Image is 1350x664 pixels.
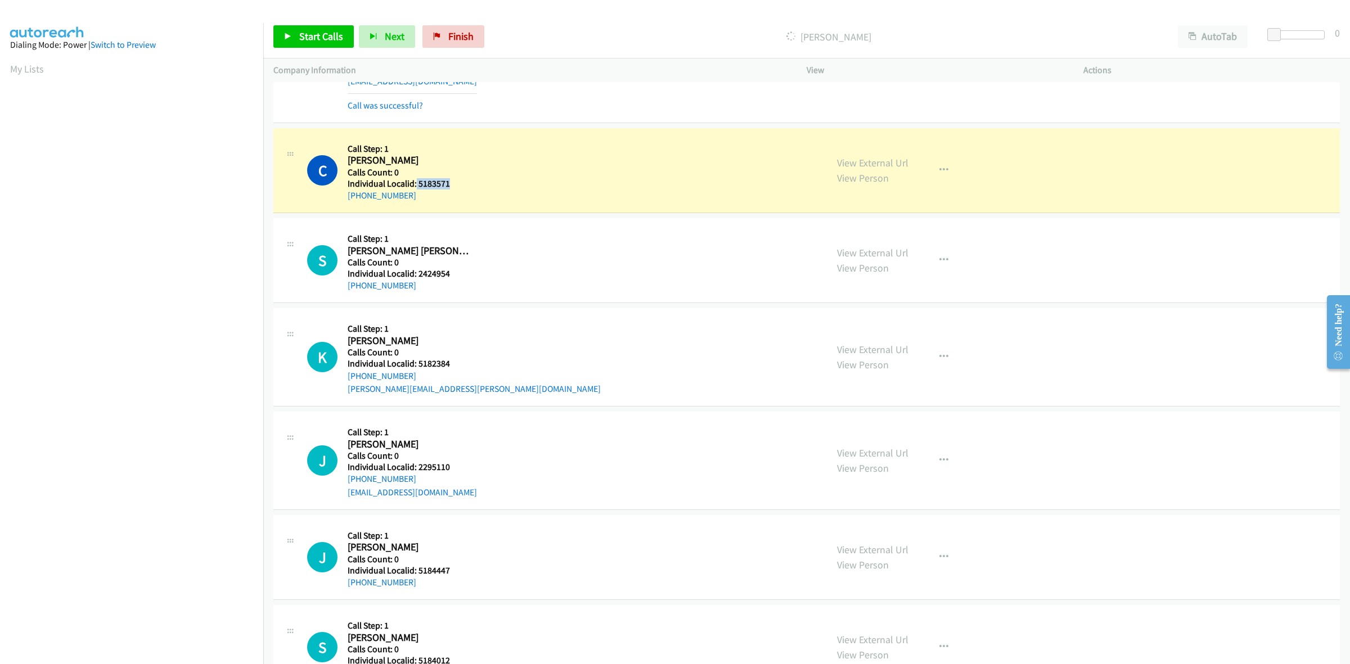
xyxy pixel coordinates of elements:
[807,64,1063,77] p: View
[348,358,601,369] h5: Individual Localid: 5182384
[348,190,416,201] a: [PHONE_NUMBER]
[837,343,908,356] a: View External Url
[448,30,474,43] span: Finish
[348,280,416,291] a: [PHONE_NUMBER]
[307,445,337,476] div: The call is yet to be attempted
[307,245,337,275] div: The call is yet to be attempted
[10,62,44,75] a: My Lists
[837,446,908,459] a: View External Url
[348,371,416,381] a: [PHONE_NUMBER]
[348,577,416,588] a: [PHONE_NUMBER]
[348,565,472,576] h5: Individual Localid: 5184447
[348,541,472,554] h2: [PERSON_NAME]
[10,38,253,52] div: Dialing Mode: Power |
[348,347,601,358] h5: Calls Count: 0
[499,29,1158,44] p: [PERSON_NAME]
[1317,287,1350,377] iframe: Resource Center
[348,487,477,498] a: [EMAIL_ADDRESS][DOMAIN_NAME]
[307,342,337,372] h1: K
[837,558,889,571] a: View Person
[1178,25,1248,48] button: AutoTab
[273,25,354,48] a: Start Calls
[348,554,472,565] h5: Calls Count: 0
[348,620,472,631] h5: Call Step: 1
[348,335,472,347] h2: [PERSON_NAME]
[307,445,337,476] h1: J
[348,233,472,245] h5: Call Step: 1
[1335,25,1340,40] div: 0
[1083,64,1340,77] p: Actions
[348,143,472,155] h5: Call Step: 1
[299,30,343,43] span: Start Calls
[307,155,337,186] h1: C
[348,631,472,644] h2: [PERSON_NAME]
[10,87,263,621] iframe: Dialpad
[837,171,889,184] a: View Person
[348,178,472,189] h5: Individual Localid: 5183571
[837,633,908,646] a: View External Url
[348,167,472,178] h5: Calls Count: 0
[348,427,477,438] h5: Call Step: 1
[348,268,472,279] h5: Individual Localid: 2424954
[837,246,908,259] a: View External Url
[837,261,889,274] a: View Person
[348,257,472,268] h5: Calls Count: 0
[385,30,404,43] span: Next
[348,438,472,451] h2: [PERSON_NAME]
[837,358,889,371] a: View Person
[837,543,908,556] a: View External Url
[359,25,415,48] button: Next
[348,450,477,462] h5: Calls Count: 0
[307,342,337,372] div: The call is yet to be attempted
[837,462,889,475] a: View Person
[348,383,601,394] a: [PERSON_NAME][EMAIL_ADDRESS][PERSON_NAME][DOMAIN_NAME]
[307,542,337,572] div: The call is yet to be attempted
[348,245,472,258] h2: [PERSON_NAME] [PERSON_NAME]
[422,25,484,48] a: Finish
[273,64,786,77] p: Company Information
[307,632,337,662] h1: S
[348,473,416,484] a: [PHONE_NUMBER]
[307,632,337,662] div: The call is yet to be attempted
[348,644,472,655] h5: Calls Count: 0
[348,462,477,473] h5: Individual Localid: 2295110
[348,154,472,167] h2: [PERSON_NAME]
[837,156,908,169] a: View External Url
[307,542,337,572] h1: J
[348,100,423,111] a: Call was successful?
[348,323,601,335] h5: Call Step: 1
[91,39,156,50] a: Switch to Preview
[307,245,337,275] h1: S
[1273,30,1325,39] div: Delay between calls (in seconds)
[837,648,889,661] a: View Person
[348,530,472,541] h5: Call Step: 1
